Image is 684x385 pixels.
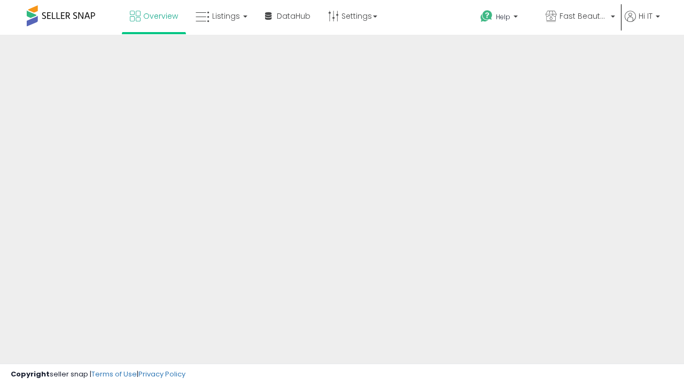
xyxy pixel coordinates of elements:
[559,11,608,21] span: Fast Beauty ([GEOGRAPHIC_DATA])
[138,369,185,379] a: Privacy Policy
[11,369,185,380] div: seller snap | |
[277,11,310,21] span: DataHub
[143,11,178,21] span: Overview
[480,10,493,23] i: Get Help
[639,11,652,21] span: Hi IT
[11,369,50,379] strong: Copyright
[496,12,510,21] span: Help
[625,11,660,35] a: Hi IT
[91,369,137,379] a: Terms of Use
[472,2,536,35] a: Help
[212,11,240,21] span: Listings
